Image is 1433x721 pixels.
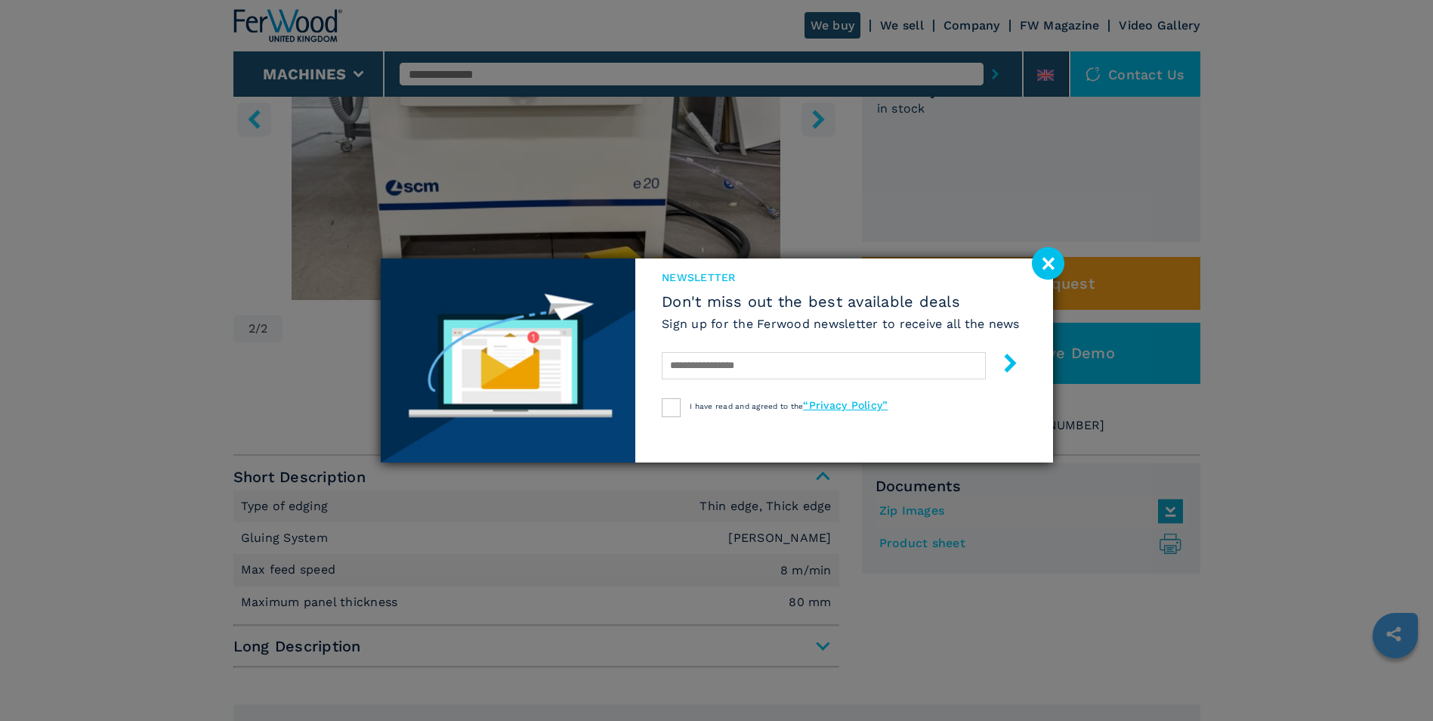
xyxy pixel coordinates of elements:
[986,348,1020,383] button: submit-button
[690,402,888,410] span: I have read and agreed to the
[381,258,636,463] img: Newsletter image
[662,292,1020,311] span: Don't miss out the best available deals
[803,399,888,411] a: “Privacy Policy”
[662,270,1020,285] span: newsletter
[662,315,1020,333] h6: Sign up for the Ferwood newsletter to receive all the news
